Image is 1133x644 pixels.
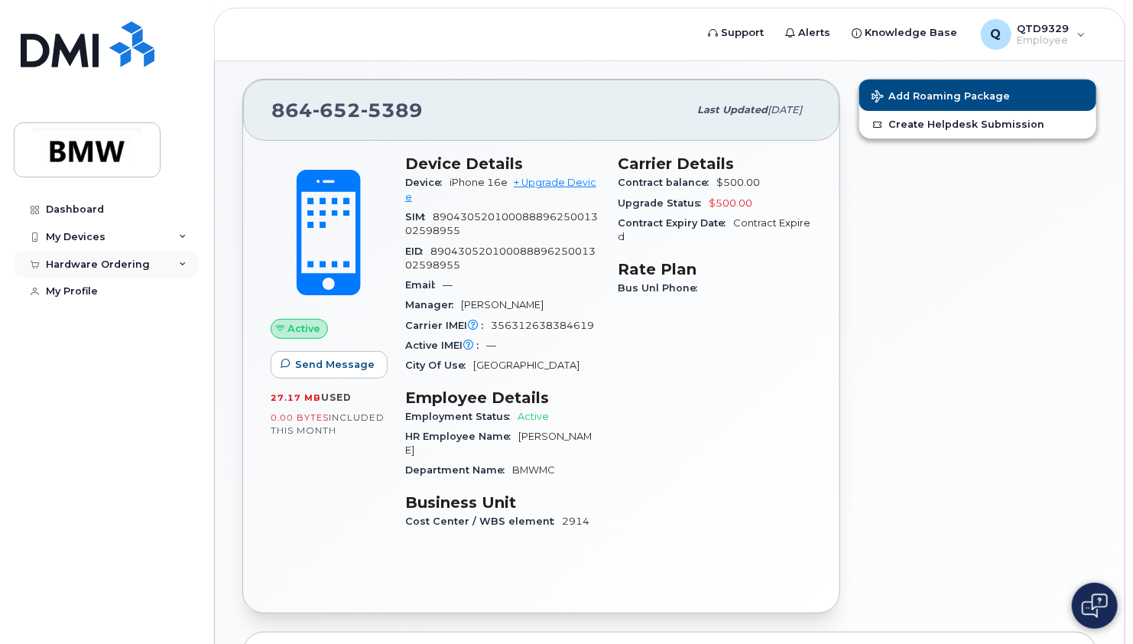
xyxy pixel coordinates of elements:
[405,493,599,512] h3: Business Unit
[271,392,321,403] span: 27.17 MB
[618,197,709,209] span: Upgrade Status
[405,411,518,422] span: Employment Status
[768,104,802,115] span: [DATE]
[859,80,1096,111] button: Add Roaming Package
[865,25,958,41] span: Knowledge Base
[271,412,329,423] span: 0.00 Bytes
[1018,34,1070,47] span: Employee
[698,18,775,48] a: Support
[405,340,486,351] span: Active IMEI
[450,177,508,188] span: iPhone 16e
[405,516,562,527] span: Cost Center / WBS element
[709,197,752,209] span: $500.00
[562,516,589,527] span: 2914
[443,279,453,291] span: —
[512,464,555,476] span: BMWMC
[405,211,598,236] span: 89043052010008889625001302598955
[295,357,375,372] span: Send Message
[405,177,596,202] a: + Upgrade Device
[872,90,1010,105] span: Add Roaming Package
[716,177,760,188] span: $500.00
[288,321,321,336] span: Active
[486,340,496,351] span: —
[405,177,450,188] span: Device
[473,359,579,371] span: [GEOGRAPHIC_DATA]
[405,359,473,371] span: City Of Use
[722,25,765,41] span: Support
[405,211,433,223] span: SIM
[313,99,361,122] span: 652
[991,25,1002,44] span: Q
[405,299,461,311] span: Manager
[405,154,599,173] h3: Device Details
[271,351,388,379] button: Send Message
[361,99,423,122] span: 5389
[697,104,768,115] span: Last updated
[618,282,705,294] span: Bus Unl Phone
[405,320,491,331] span: Carrier IMEI
[271,99,423,122] span: 864
[775,18,842,48] a: Alerts
[1018,22,1070,34] span: QTD9329
[799,25,831,41] span: Alerts
[405,279,443,291] span: Email
[405,431,518,442] span: HR Employee Name
[405,389,599,407] h3: Employee Details
[618,177,716,188] span: Contract balance
[618,217,733,229] span: Contract Expiry Date
[618,260,812,278] h3: Rate Plan
[1082,594,1108,618] img: Open chat
[842,18,969,48] a: Knowledge Base
[518,411,549,422] span: Active
[461,299,544,311] span: [PERSON_NAME]
[405,464,512,476] span: Department Name
[859,111,1096,138] a: Create Helpdesk Submission
[618,154,812,173] h3: Carrier Details
[405,246,430,257] span: EID
[405,246,596,271] span: 89043052010008889625001302598955
[491,320,594,331] span: 356312638384619
[321,392,352,403] span: used
[970,19,1096,50] div: QTD9329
